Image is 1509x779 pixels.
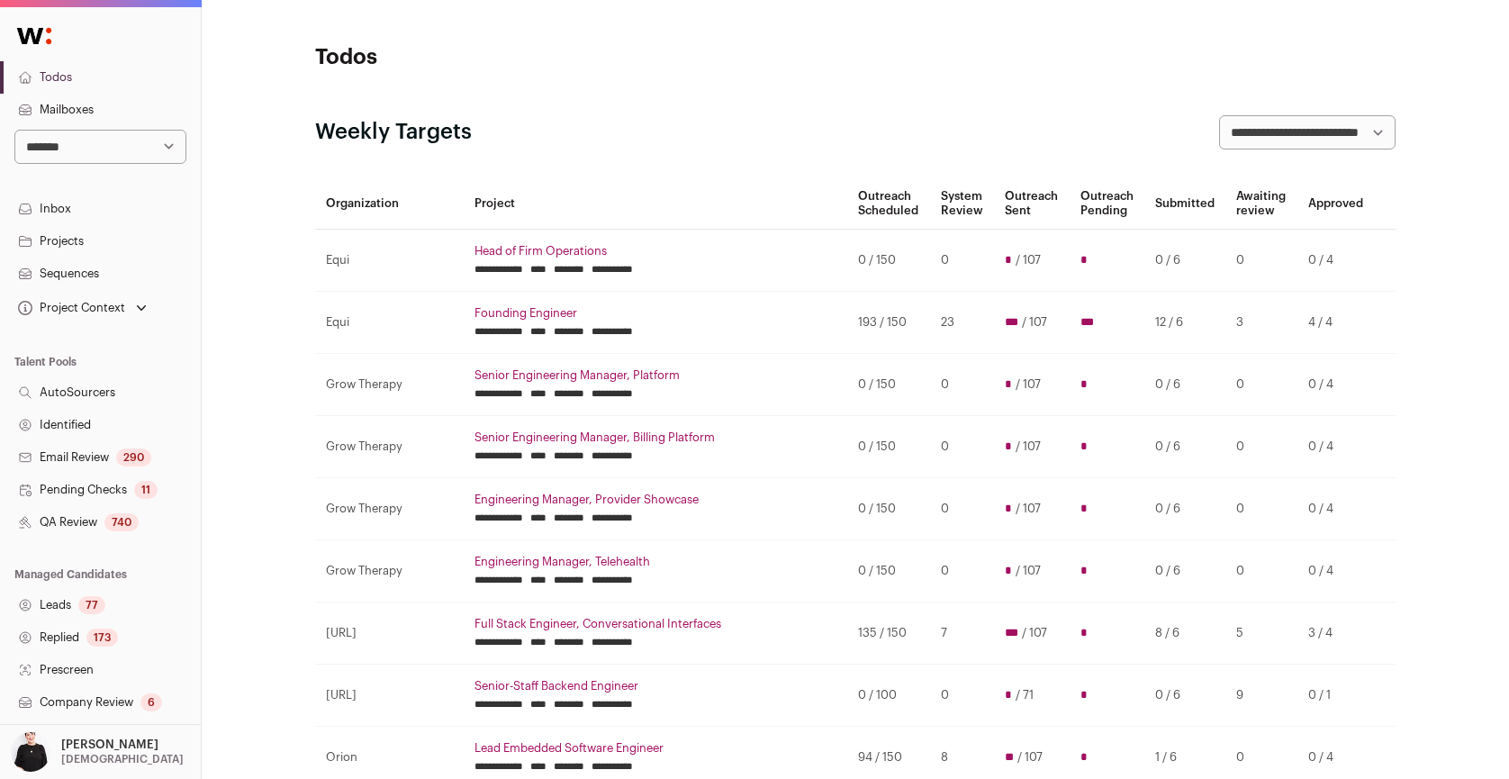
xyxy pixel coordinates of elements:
td: 8 / 6 [1144,602,1225,665]
th: Organization [315,178,464,230]
div: Project Context [14,301,125,315]
td: Grow Therapy [315,540,464,602]
td: 0 / 4 [1297,230,1374,292]
td: 0 [1225,354,1297,416]
td: 0 / 4 [1297,354,1374,416]
a: Engineering Manager, Telehealth [474,555,836,569]
td: 3 / 4 [1297,602,1374,665]
img: Wellfound [7,18,61,54]
th: System Review [930,178,995,230]
td: 0 [1225,478,1297,540]
td: 0 / 150 [847,416,930,478]
td: 0 / 6 [1144,665,1225,727]
a: Full Stack Engineer, Conversational Interfaces [474,617,836,631]
div: 173 [86,629,118,647]
img: 9240684-medium_jpg [11,732,50,772]
td: 5 [1225,602,1297,665]
a: Head of Firm Operations [474,244,836,258]
div: 6 [140,693,162,711]
td: Grow Therapy [315,416,464,478]
td: 0 / 6 [1144,230,1225,292]
td: 0 / 4 [1297,540,1374,602]
td: 0 / 6 [1144,478,1225,540]
th: Project [464,178,847,230]
td: 135 / 150 [847,602,930,665]
span: / 107 [1016,377,1041,392]
td: 0 / 4 [1297,478,1374,540]
td: 23 [930,292,995,354]
td: 0 [930,540,995,602]
span: / 107 [1016,439,1041,454]
td: 3 [1225,292,1297,354]
a: Senior Engineering Manager, Platform [474,368,836,383]
td: 0 / 150 [847,478,930,540]
td: 9 [1225,665,1297,727]
h2: Weekly Targets [315,118,472,147]
td: 0 [930,416,995,478]
span: / 107 [1016,502,1041,516]
td: 0 [930,478,995,540]
td: 0 / 150 [847,354,930,416]
td: 0 / 150 [847,540,930,602]
td: 0 / 6 [1144,540,1225,602]
td: Grow Therapy [315,478,464,540]
td: Equi [315,292,464,354]
td: 0 / 4 [1297,416,1374,478]
td: 0 / 100 [847,665,930,727]
span: / 107 [1016,253,1041,267]
a: Senior-Staff Backend Engineer [474,679,836,693]
th: Approved [1297,178,1374,230]
td: 0 / 1 [1297,665,1374,727]
div: 11 [134,481,158,499]
td: 0 [930,665,995,727]
th: Outreach Scheduled [847,178,930,230]
span: / 107 [1022,315,1047,330]
th: Submitted [1144,178,1225,230]
div: 740 [104,513,139,531]
td: 12 / 6 [1144,292,1225,354]
td: 0 / 6 [1144,354,1225,416]
p: [PERSON_NAME] [61,738,158,752]
th: Outreach Sent [994,178,1069,230]
td: Equi [315,230,464,292]
a: Engineering Manager, Provider Showcase [474,493,836,507]
span: / 107 [1017,750,1043,765]
td: [URL] [315,602,464,665]
td: 0 [930,230,995,292]
td: 0 / 150 [847,230,930,292]
td: 7 [930,602,995,665]
p: [DEMOGRAPHIC_DATA] [61,752,184,766]
button: Open dropdown [14,295,150,321]
div: 77 [78,596,105,614]
a: Lead Embedded Software Engineer [474,741,836,756]
th: Awaiting review [1225,178,1297,230]
button: Open dropdown [7,732,187,772]
td: Grow Therapy [315,354,464,416]
th: Outreach Pending [1070,178,1145,230]
td: 0 [1225,230,1297,292]
td: 193 / 150 [847,292,930,354]
span: / 107 [1016,564,1041,578]
td: [URL] [315,665,464,727]
div: 290 [116,448,151,466]
span: / 71 [1016,688,1034,702]
td: 0 [930,354,995,416]
td: 0 [1225,416,1297,478]
td: 4 / 4 [1297,292,1374,354]
a: Senior Engineering Manager, Billing Platform [474,430,836,445]
a: Founding Engineer [474,306,836,321]
span: / 107 [1022,626,1047,640]
h1: Todos [315,43,675,72]
td: 0 [1225,540,1297,602]
td: 0 / 6 [1144,416,1225,478]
